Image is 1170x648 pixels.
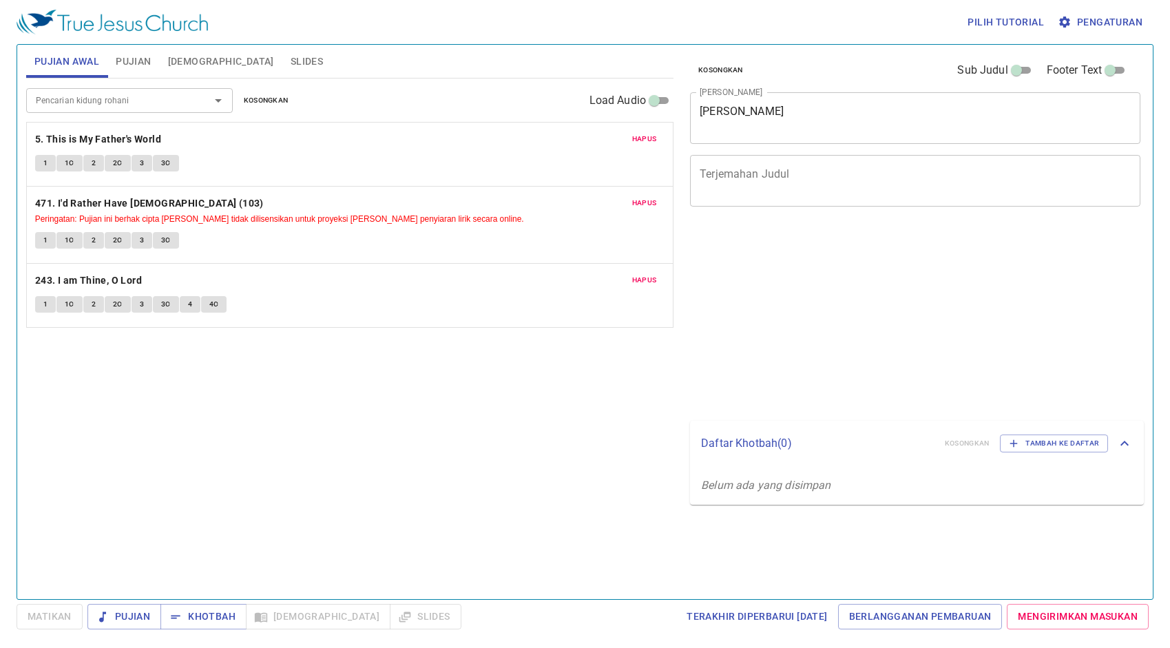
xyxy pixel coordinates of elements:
[685,221,1052,415] iframe: from-child
[624,131,665,147] button: Hapus
[83,232,104,249] button: 2
[113,298,123,311] span: 2C
[632,274,657,286] span: Hapus
[957,62,1007,79] span: Sub Judul
[113,157,123,169] span: 2C
[17,10,208,34] img: True Jesus Church
[113,234,123,247] span: 2C
[92,157,96,169] span: 2
[153,296,179,313] button: 3C
[624,195,665,211] button: Hapus
[624,272,665,289] button: Hapus
[132,155,152,171] button: 3
[87,604,161,629] button: Pujian
[35,272,145,289] button: 243. I am Thine, O Lord
[690,421,1144,466] div: Daftar Khotbah(0)KosongkanTambah ke Daftar
[98,608,150,625] span: Pujian
[1018,608,1138,625] span: Mengirimkan Masukan
[65,157,74,169] span: 1C
[701,435,934,452] p: Daftar Khotbah ( 0 )
[632,197,657,209] span: Hapus
[92,234,96,247] span: 2
[116,53,151,70] span: Pujian
[35,232,56,249] button: 1
[161,298,171,311] span: 3C
[632,133,657,145] span: Hapus
[1000,435,1108,452] button: Tambah ke Daftar
[105,232,131,249] button: 2C
[209,91,228,110] button: Open
[681,604,833,629] a: Terakhir Diperbarui [DATE]
[34,53,99,70] span: Pujian Awal
[83,155,104,171] button: 2
[35,214,524,224] small: Peringatan: Pujian ini berhak cipta [PERSON_NAME] tidak dilisensikan untuk proyeksi [PERSON_NAME]...
[687,608,827,625] span: Terakhir Diperbarui [DATE]
[291,53,323,70] span: Slides
[161,157,171,169] span: 3C
[1009,437,1099,450] span: Tambah ke Daftar
[168,53,274,70] span: [DEMOGRAPHIC_DATA]
[43,234,48,247] span: 1
[701,479,831,492] i: Belum ada yang disimpan
[244,94,289,107] span: Kosongkan
[56,155,83,171] button: 1C
[92,298,96,311] span: 2
[43,298,48,311] span: 1
[35,131,164,148] button: 5. This is My Father's World
[1047,62,1103,79] span: Footer Text
[35,131,161,148] b: 5. This is My Father's World
[132,232,152,249] button: 3
[35,195,264,212] b: 471. I'd Rather Have [DEMOGRAPHIC_DATA] (103)
[105,296,131,313] button: 2C
[43,157,48,169] span: 1
[171,608,236,625] span: Khotbah
[161,234,171,247] span: 3C
[849,608,992,625] span: Berlangganan Pembaruan
[589,92,647,109] span: Load Audio
[35,155,56,171] button: 1
[700,105,1131,131] textarea: [PERSON_NAME]
[35,195,266,212] button: 471. I'd Rather Have [DEMOGRAPHIC_DATA] (103)
[201,296,227,313] button: 4C
[160,604,247,629] button: Khotbah
[1055,10,1148,35] button: Pengaturan
[698,64,743,76] span: Kosongkan
[132,296,152,313] button: 3
[188,298,192,311] span: 4
[968,14,1044,31] span: Pilih tutorial
[65,234,74,247] span: 1C
[180,296,200,313] button: 4
[140,157,144,169] span: 3
[65,298,74,311] span: 1C
[105,155,131,171] button: 2C
[35,272,142,289] b: 243. I am Thine, O Lord
[140,234,144,247] span: 3
[1007,604,1149,629] a: Mengirimkan Masukan
[690,62,751,79] button: Kosongkan
[838,604,1003,629] a: Berlangganan Pembaruan
[153,232,179,249] button: 3C
[56,232,83,249] button: 1C
[35,296,56,313] button: 1
[153,155,179,171] button: 3C
[962,10,1049,35] button: Pilih tutorial
[56,296,83,313] button: 1C
[83,296,104,313] button: 2
[209,298,219,311] span: 4C
[140,298,144,311] span: 3
[1061,14,1142,31] span: Pengaturan
[236,92,297,109] button: Kosongkan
